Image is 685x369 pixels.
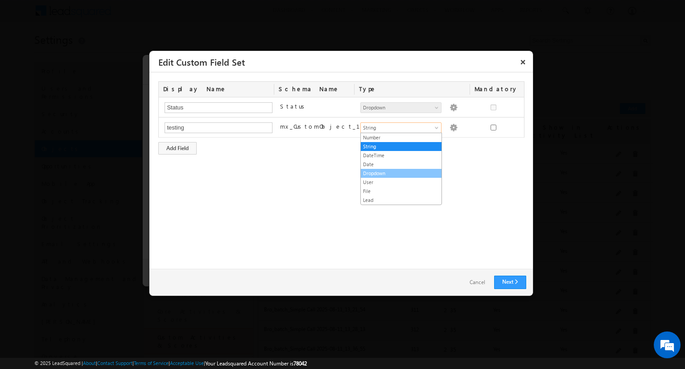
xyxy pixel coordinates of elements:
[121,275,162,287] em: Start Chat
[46,47,150,59] div: Chat with us now
[170,360,204,366] a: Acceptable Use
[280,122,371,130] label: mx_CustomObject_1
[361,134,442,142] a: Number
[361,178,442,186] a: User
[494,276,526,289] a: Next
[361,187,442,195] a: File
[158,54,530,70] h3: Edit Custom Field Set
[134,360,169,366] a: Terms of Service
[146,4,168,26] div: Minimize live chat window
[165,122,272,133] input: Custom Field Set 1
[461,276,494,289] a: Cancel
[280,102,308,110] label: Status
[450,124,458,132] img: Populate Options
[159,82,274,97] div: Display Name
[158,142,197,155] div: Add Field
[15,47,37,59] img: d_60004797649_company_0_60004797649
[360,122,442,133] a: String
[361,160,442,168] a: Date
[361,169,442,177] a: Dropdown
[361,151,442,159] a: DateTime
[360,102,442,113] a: Dropdown
[274,82,355,97] div: Schema Name
[361,124,433,132] span: String
[34,359,307,368] span: © 2025 LeadSquared | | | | |
[516,54,530,70] button: ×
[97,360,132,366] a: Contact Support
[361,104,433,112] span: Dropdown
[450,104,458,112] img: Populate Options
[361,143,442,151] a: String
[205,360,307,367] span: Your Leadsquared Account Number is
[355,82,470,97] div: Type
[361,196,442,204] a: Lead
[83,360,96,366] a: About
[293,360,307,367] span: 78042
[470,82,514,97] div: Mandatory
[360,133,442,205] ul: String
[12,83,163,268] textarea: Type your message and hit 'Enter'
